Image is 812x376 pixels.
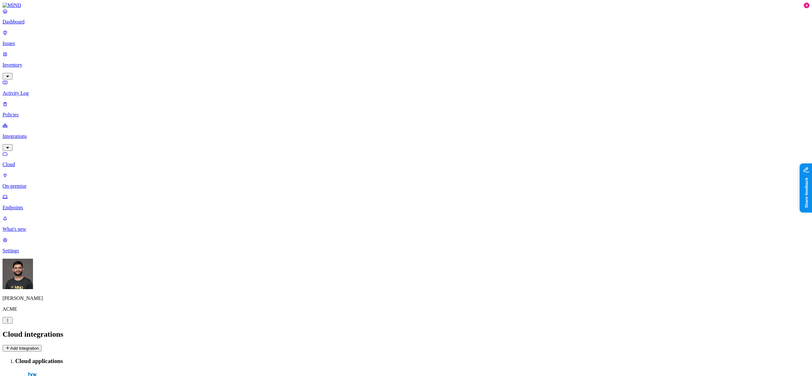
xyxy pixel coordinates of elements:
a: Issues [3,30,809,46]
p: ACME [3,306,809,312]
p: Policies [3,112,809,118]
p: Endpoints [3,205,809,211]
p: On-premise [3,183,809,189]
p: What's new [3,226,809,232]
p: Inventory [3,62,809,68]
h2: Cloud integrations [3,330,809,339]
a: MIND [3,3,809,8]
button: Add Integration [3,345,42,352]
p: Activity Log [3,90,809,96]
h3: Cloud applications [15,358,809,365]
div: 4 [804,3,809,8]
img: MIND [3,3,21,8]
a: Activity Log [3,80,809,96]
a: Dashboard [3,8,809,25]
a: Endpoints [3,194,809,211]
p: Integrations [3,133,809,139]
p: Settings [3,248,809,254]
p: Dashboard [3,19,809,25]
a: Inventory [3,51,809,79]
a: What's new [3,216,809,232]
a: On-premise [3,172,809,189]
a: Integrations [3,123,809,150]
a: Cloud [3,151,809,167]
a: Policies [3,101,809,118]
p: Cloud [3,162,809,167]
p: [PERSON_NAME] [3,295,809,301]
p: Issues [3,41,809,46]
img: Guy Gofman [3,259,33,289]
a: Settings [3,237,809,254]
